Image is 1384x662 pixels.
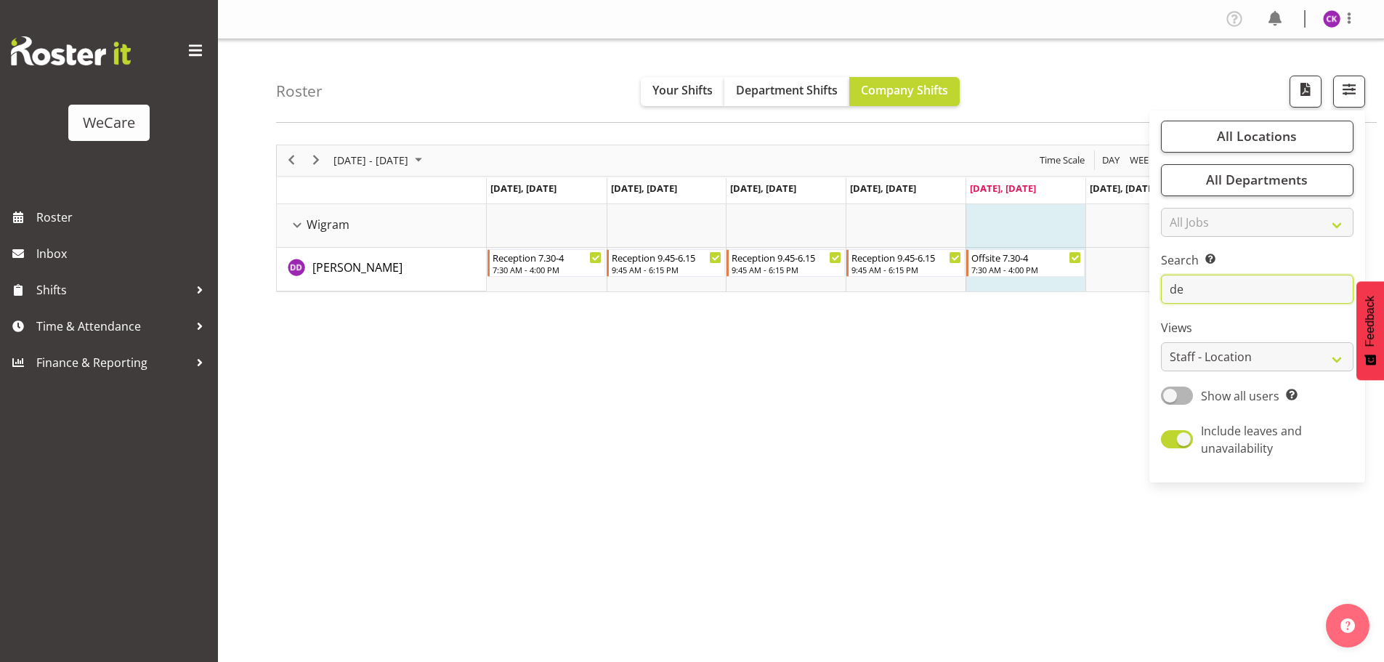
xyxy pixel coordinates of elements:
button: Company Shifts [849,77,960,106]
div: 7:30 AM - 4:00 PM [493,264,602,275]
div: 7:30 AM - 4:00 PM [971,264,1081,275]
button: Next [307,151,326,169]
span: Company Shifts [861,82,948,98]
button: Timeline Day [1100,151,1122,169]
div: Reception 9.45-6.15 [612,250,721,265]
span: [DATE], [DATE] [850,182,916,195]
span: Department Shifts [736,82,838,98]
span: Inbox [36,243,211,265]
input: Search [1161,275,1353,304]
span: Shifts [36,279,189,301]
span: Wigram [307,216,349,233]
span: [DATE], [DATE] [730,182,796,195]
img: chloe-kim10479.jpg [1323,10,1340,28]
button: August 2025 [331,151,429,169]
div: Reception 7.30-4 [493,250,602,265]
div: Demi Dumitrean"s event - Reception 9.45-6.15 Begin From Thursday, August 14, 2025 at 9:45:00 AM G... [846,249,965,277]
span: [DATE], [DATE] [970,182,1036,195]
div: August 11 - 17, 2025 [328,145,431,176]
div: 9:45 AM - 6:15 PM [612,264,721,275]
h4: Roster [276,83,323,100]
div: Offsite 7.30-4 [971,250,1081,265]
div: WeCare [83,112,135,134]
span: [PERSON_NAME] [312,259,402,275]
span: Include leaves and unavailability [1201,423,1302,456]
span: [DATE], [DATE] [1090,182,1156,195]
button: Time Scale [1037,151,1088,169]
button: Download a PDF of the roster according to the set date range. [1290,76,1322,108]
div: Timeline Week of August 15, 2025 [276,145,1326,292]
span: [DATE], [DATE] [611,182,677,195]
div: Demi Dumitrean"s event - Reception 9.45-6.15 Begin From Wednesday, August 13, 2025 at 9:45:00 AM ... [727,249,845,277]
table: Timeline Week of August 15, 2025 [487,204,1325,291]
div: previous period [279,145,304,176]
span: Finance & Reporting [36,352,189,374]
div: 9:45 AM - 6:15 PM [732,264,841,275]
span: Feedback [1364,296,1377,347]
div: next period [304,145,328,176]
span: Time & Attendance [36,315,189,337]
span: Week [1128,151,1156,169]
div: Demi Dumitrean"s event - Reception 9.45-6.15 Begin From Tuesday, August 12, 2025 at 9:45:00 AM GM... [607,249,725,277]
td: Demi Dumitrean resource [277,248,487,291]
span: Time Scale [1038,151,1086,169]
button: Department Shifts [724,77,849,106]
div: Demi Dumitrean"s event - Offsite 7.30-4 Begin From Friday, August 15, 2025 at 7:30:00 AM GMT+12:0... [966,249,1085,277]
button: Timeline Week [1128,151,1157,169]
div: 9:45 AM - 6:15 PM [851,264,961,275]
span: Day [1101,151,1121,169]
span: Show all users [1201,388,1279,404]
span: [DATE] - [DATE] [332,151,410,169]
label: Search [1161,251,1353,269]
button: Filter Shifts [1333,76,1365,108]
td: Wigram resource [277,204,487,248]
button: Previous [282,151,302,169]
span: All Locations [1217,127,1297,145]
button: Your Shifts [641,77,724,106]
span: All Departments [1206,171,1308,188]
img: Rosterit website logo [11,36,131,65]
div: Reception 9.45-6.15 [732,250,841,265]
span: Roster [36,206,211,228]
div: Demi Dumitrean"s event - Reception 7.30-4 Begin From Monday, August 11, 2025 at 7:30:00 AM GMT+12... [487,249,606,277]
button: All Departments [1161,164,1353,196]
button: Feedback - Show survey [1356,281,1384,380]
div: Reception 9.45-6.15 [851,250,961,265]
a: [PERSON_NAME] [312,259,402,276]
span: [DATE], [DATE] [490,182,557,195]
span: Your Shifts [652,82,713,98]
img: help-xxl-2.png [1340,618,1355,633]
label: Views [1161,319,1353,336]
button: All Locations [1161,121,1353,153]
